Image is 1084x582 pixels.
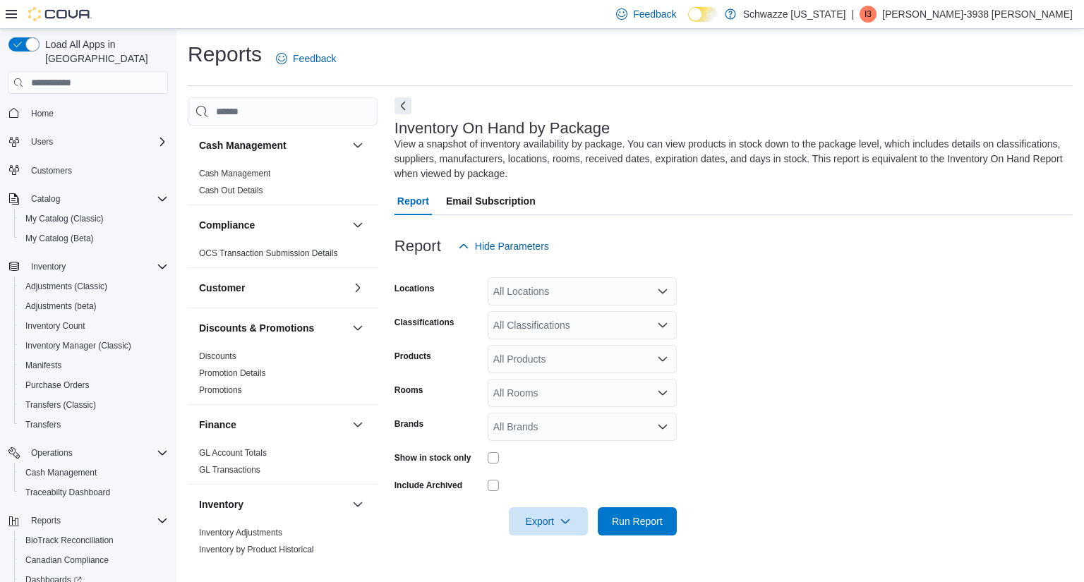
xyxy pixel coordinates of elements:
[20,377,95,394] a: Purchase Orders
[3,132,174,152] button: Users
[20,416,66,433] a: Transfers
[25,380,90,391] span: Purchase Orders
[688,7,718,22] input: Dark Mode
[293,51,336,66] span: Feedback
[25,535,114,546] span: BioTrack Reconciliation
[25,360,61,371] span: Manifests
[199,368,266,379] span: Promotion Details
[395,480,462,491] label: Include Archived
[14,463,174,483] button: Cash Management
[25,444,168,461] span: Operations
[199,385,242,395] a: Promotions
[20,552,168,569] span: Canadian Compliance
[199,497,347,511] button: Inventory
[14,316,174,336] button: Inventory Count
[31,108,54,119] span: Home
[20,484,116,501] a: Traceabilty Dashboard
[199,351,236,361] a: Discounts
[199,321,347,335] button: Discounts & Promotions
[3,257,174,277] button: Inventory
[199,138,347,152] button: Cash Management
[475,239,549,253] span: Hide Parameters
[25,487,110,498] span: Traceabilty Dashboard
[395,418,423,430] label: Brands
[188,40,262,68] h1: Reports
[25,213,104,224] span: My Catalog (Classic)
[657,320,668,331] button: Open list of options
[882,6,1073,23] p: [PERSON_NAME]-3938 [PERSON_NAME]
[25,512,168,529] span: Reports
[349,320,366,337] button: Discounts & Promotions
[446,187,536,215] span: Email Subscription
[395,283,435,294] label: Locations
[20,230,168,247] span: My Catalog (Beta)
[349,496,366,513] button: Inventory
[199,527,282,538] span: Inventory Adjustments
[3,511,174,531] button: Reports
[14,375,174,395] button: Purchase Orders
[20,357,168,374] span: Manifests
[20,337,168,354] span: Inventory Manager (Classic)
[452,232,555,260] button: Hide Parameters
[25,104,168,121] span: Home
[743,6,846,23] p: Schwazze [US_STATE]
[20,464,168,481] span: Cash Management
[28,7,92,21] img: Cova
[395,452,471,463] label: Show in stock only
[199,218,255,232] h3: Compliance
[199,528,282,538] a: Inventory Adjustments
[25,512,66,529] button: Reports
[20,396,102,413] a: Transfers (Classic)
[20,298,102,315] a: Adjustments (beta)
[199,138,287,152] h3: Cash Management
[349,217,366,234] button: Compliance
[20,317,91,334] a: Inventory Count
[199,418,347,432] button: Finance
[14,395,174,415] button: Transfers (Classic)
[25,190,168,207] span: Catalog
[25,320,85,332] span: Inventory Count
[199,497,243,511] h3: Inventory
[199,185,263,196] span: Cash Out Details
[349,137,366,154] button: Cash Management
[199,368,266,378] a: Promotion Details
[395,238,441,255] h3: Report
[199,464,260,475] span: GL Transactions
[851,6,854,23] p: |
[14,229,174,248] button: My Catalog (Beta)
[199,218,347,232] button: Compliance
[657,421,668,432] button: Open list of options
[20,416,168,433] span: Transfers
[349,279,366,296] button: Customer
[598,507,677,535] button: Run Report
[199,248,338,259] span: OCS Transaction Submission Details
[14,483,174,502] button: Traceabilty Dashboard
[40,37,168,66] span: Load All Apps in [GEOGRAPHIC_DATA]
[860,6,877,23] div: Isaac-3938 Holliday
[25,190,66,207] button: Catalog
[199,448,267,458] a: GL Account Totals
[349,416,366,433] button: Finance
[20,298,168,315] span: Adjustments (beta)
[31,447,73,459] span: Operations
[199,418,236,432] h3: Finance
[25,105,59,122] a: Home
[31,165,72,176] span: Customers
[612,514,663,528] span: Run Report
[199,168,270,179] span: Cash Management
[395,137,1066,181] div: View a snapshot of inventory availability by package. You can view products in stock down to the ...
[188,165,378,205] div: Cash Management
[25,281,107,292] span: Adjustments (Classic)
[3,160,174,181] button: Customers
[20,396,168,413] span: Transfers (Classic)
[31,261,66,272] span: Inventory
[25,258,71,275] button: Inventory
[199,545,314,554] a: Inventory by Product Historical
[20,532,168,549] span: BioTrack Reconciliation
[199,281,245,295] h3: Customer
[31,193,60,205] span: Catalog
[395,384,423,396] label: Rooms
[20,484,168,501] span: Traceabilty Dashboard
[25,133,59,150] button: Users
[25,133,168,150] span: Users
